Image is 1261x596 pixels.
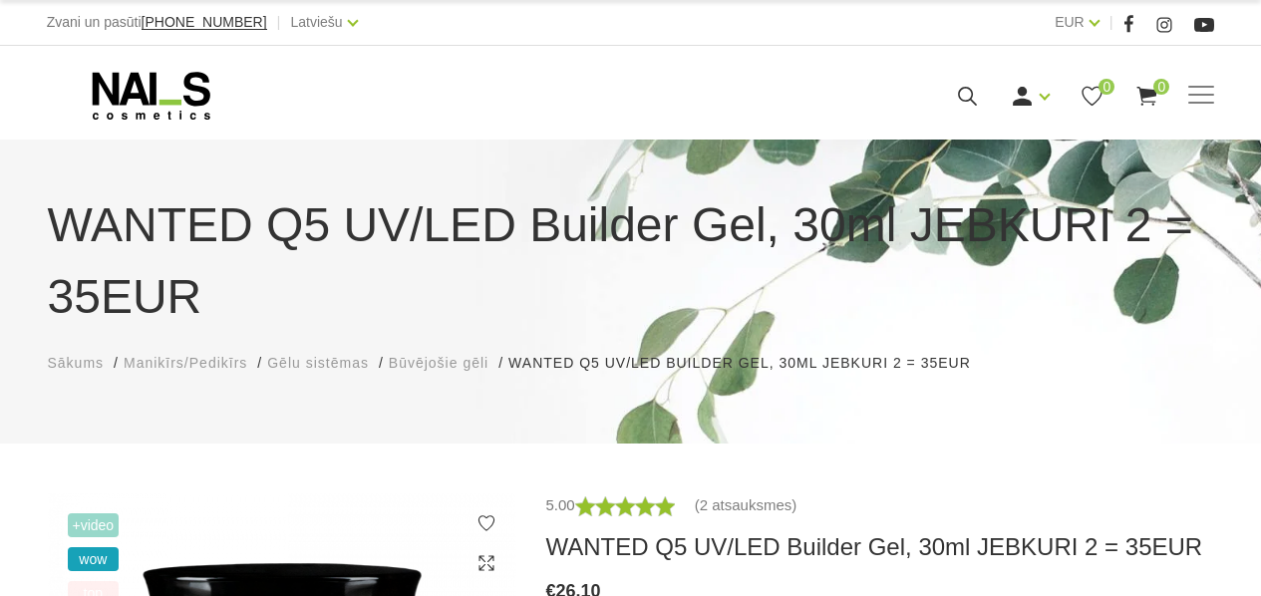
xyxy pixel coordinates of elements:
[1080,84,1104,109] a: 0
[389,355,488,371] span: Būvējošie gēli
[142,14,267,30] span: [PHONE_NUMBER]
[267,353,369,374] a: Gēlu sistēmas
[546,532,1214,562] h3: WANTED Q5 UV/LED Builder Gel, 30ml JEBKURI 2 = 35EUR
[1109,10,1113,35] span: |
[546,496,575,513] span: 5.00
[1134,84,1159,109] a: 0
[47,10,267,35] div: Zvani un pasūti
[124,355,247,371] span: Manikīrs/Pedikīrs
[68,547,120,571] span: wow
[389,353,488,374] a: Būvējošie gēli
[277,10,281,35] span: |
[1055,10,1085,34] a: EUR
[1153,79,1169,95] span: 0
[48,353,105,374] a: Sākums
[142,15,267,30] a: [PHONE_NUMBER]
[68,513,120,537] span: +Video
[1099,79,1114,95] span: 0
[291,10,343,34] a: Latviešu
[267,355,369,371] span: Gēlu sistēmas
[48,189,1214,333] h1: WANTED Q5 UV/LED Builder Gel, 30ml JEBKURI 2 = 35EUR
[48,355,105,371] span: Sākums
[695,493,797,517] a: (2 atsauksmes)
[124,353,247,374] a: Manikīrs/Pedikīrs
[508,353,991,374] li: WANTED Q5 UV/LED Builder Gel, 30ml JEBKURI 2 = 35EUR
